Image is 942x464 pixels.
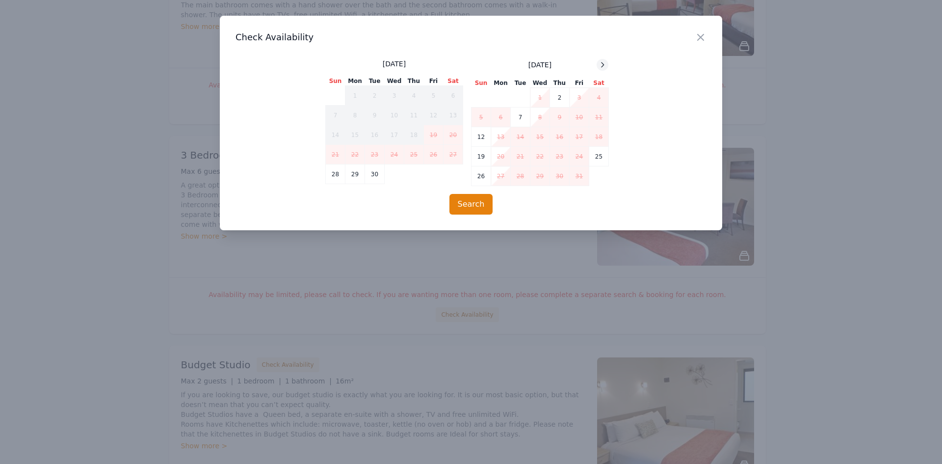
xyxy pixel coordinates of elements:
[404,125,424,145] td: 18
[589,108,609,127] td: 11
[530,166,550,186] td: 29
[385,125,404,145] td: 17
[449,194,493,215] button: Search
[235,31,706,43] h3: Check Availability
[444,86,463,106] td: 6
[530,108,550,127] td: 8
[444,145,463,164] td: 27
[345,125,365,145] td: 15
[424,77,444,86] th: Fri
[345,86,365,106] td: 1
[570,108,589,127] td: 10
[404,86,424,106] td: 4
[345,106,365,125] td: 8
[365,145,385,164] td: 23
[424,86,444,106] td: 5
[424,145,444,164] td: 26
[491,127,511,147] td: 13
[550,127,570,147] td: 16
[550,166,570,186] td: 30
[444,77,463,86] th: Sat
[570,147,589,166] td: 24
[444,125,463,145] td: 20
[550,147,570,166] td: 23
[491,108,511,127] td: 6
[530,88,550,108] td: 1
[511,127,530,147] td: 14
[550,108,570,127] td: 9
[471,166,491,186] td: 26
[424,106,444,125] td: 12
[471,108,491,127] td: 5
[491,166,511,186] td: 27
[471,79,491,88] th: Sun
[444,106,463,125] td: 13
[365,125,385,145] td: 16
[589,147,609,166] td: 25
[404,77,424,86] th: Thu
[570,88,589,108] td: 3
[511,79,530,88] th: Tue
[345,77,365,86] th: Mon
[365,164,385,184] td: 30
[385,145,404,164] td: 24
[385,77,404,86] th: Wed
[471,147,491,166] td: 19
[570,127,589,147] td: 17
[589,127,609,147] td: 18
[491,147,511,166] td: 20
[491,79,511,88] th: Mon
[365,77,385,86] th: Tue
[550,88,570,108] td: 2
[530,79,550,88] th: Wed
[511,147,530,166] td: 21
[528,60,551,70] span: [DATE]
[383,59,406,69] span: [DATE]
[385,106,404,125] td: 10
[530,147,550,166] td: 22
[589,79,609,88] th: Sat
[345,164,365,184] td: 29
[326,125,345,145] td: 14
[385,86,404,106] td: 3
[326,145,345,164] td: 21
[570,166,589,186] td: 31
[511,108,530,127] td: 7
[326,164,345,184] td: 28
[404,145,424,164] td: 25
[570,79,589,88] th: Fri
[550,79,570,88] th: Thu
[589,88,609,108] td: 4
[326,77,345,86] th: Sun
[511,166,530,186] td: 28
[530,127,550,147] td: 15
[471,127,491,147] td: 12
[365,106,385,125] td: 9
[326,106,345,125] td: 7
[424,125,444,145] td: 19
[404,106,424,125] td: 11
[345,145,365,164] td: 22
[365,86,385,106] td: 2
